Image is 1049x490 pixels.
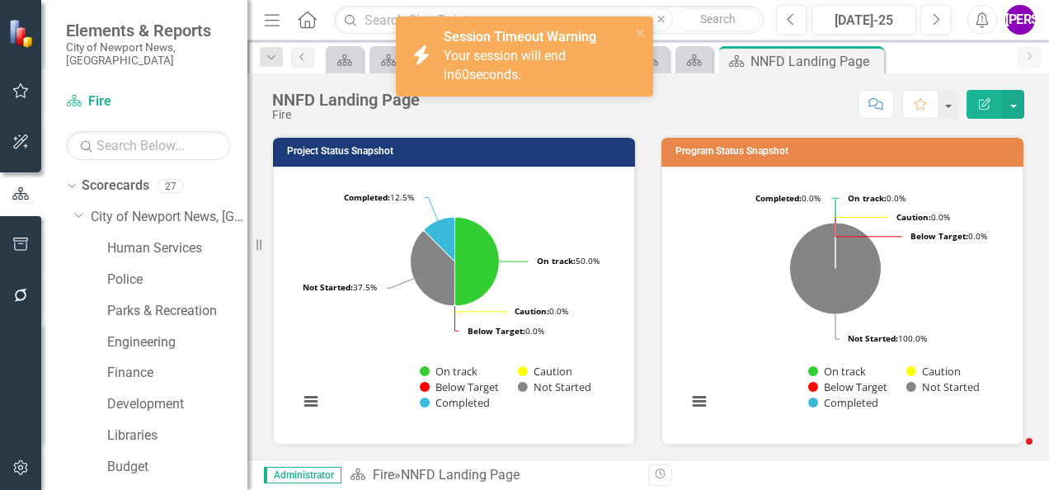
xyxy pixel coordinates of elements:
input: Search ClearPoint... [334,6,764,35]
a: Police [107,271,247,290]
span: 60 [454,67,469,82]
tspan: Not Started: [848,332,898,344]
tspan: Completed: [755,192,802,204]
text: 0.0% [910,230,987,242]
text: 0.0% [848,192,906,204]
text: 50.0% [537,255,600,266]
a: Finance [107,364,247,383]
a: City of Newport News, [GEOGRAPHIC_DATA] [91,208,247,227]
div: NNFD Landing Page [750,51,880,72]
button: Show Not Started [518,379,590,394]
iframe: Intercom live chat [993,434,1033,474]
span: Elements & Reports [66,21,231,40]
span: Your session will end in seconds. [444,48,566,82]
span: Administrator [264,467,341,483]
a: Fire [373,467,394,483]
path: Completed, 1. [425,217,455,261]
tspan: Below Target: [468,325,525,337]
a: Budget [107,458,247,477]
path: Not Started, 3. [411,231,455,306]
tspan: Caution: [896,211,931,223]
button: Show Below Target [420,379,500,394]
button: Show Caution [518,364,572,379]
div: 27 [158,179,184,193]
path: Not Started, 4. [789,223,881,314]
h3: Project Status Snapshot [287,146,627,157]
span: Search [700,12,736,26]
tspan: Not Started: [303,281,353,293]
strong: Session Timeout Warning [444,29,596,45]
div: » [350,466,636,485]
text: 0.0% [468,325,544,337]
text: 12.5% [344,191,414,203]
a: Parks & Recreation [107,302,247,321]
button: Show On track [808,364,867,379]
button: Show Not Started [906,379,979,394]
div: Fire [272,109,420,121]
text: 37.5% [303,281,377,293]
text: Caution [534,364,572,379]
button: Show Below Target [808,379,888,394]
text: 0.0% [515,305,568,317]
text: Caution [922,364,961,379]
button: View chart menu, Chart [688,390,711,413]
h3: Program Status Snapshot [675,146,1015,157]
path: On track, 4. [454,217,499,306]
a: Human Services [107,239,247,258]
img: ClearPoint Strategy [8,19,37,48]
button: Show Completed [808,395,877,410]
a: Scorecards [82,177,149,196]
button: close [635,23,647,42]
button: Show Completed [420,395,489,410]
tspan: On track: [537,255,576,266]
div: NNFD Landing Page [272,91,420,109]
a: Development [107,395,247,414]
text: 0.0% [896,211,950,223]
tspan: Caution: [515,305,549,317]
tspan: Below Target: [910,230,968,242]
text: 100.0% [848,332,927,344]
div: Chart. Highcharts interactive chart. [290,180,618,427]
tspan: On track: [848,192,887,204]
button: [DATE]-25 [811,5,916,35]
a: Libraries [107,426,247,445]
input: Search Below... [66,131,231,160]
button: Search [677,8,760,31]
button: Show Caution [906,364,960,379]
a: Fire [66,92,231,111]
div: Chart. Highcharts interactive chart. [679,180,1006,427]
button: [PERSON_NAME] [1005,5,1035,35]
text: Not Started [922,379,980,394]
svg: Interactive chart [679,180,1001,427]
text: Not Started [534,379,591,394]
button: Show On track [420,364,478,379]
div: [DATE]-25 [817,11,910,31]
small: City of Newport News, [GEOGRAPHIC_DATA] [66,40,231,68]
button: View chart menu, Chart [299,390,322,413]
a: Engineering [107,333,247,352]
svg: Interactive chart [290,180,613,427]
text: 0.0% [755,192,821,204]
tspan: Completed: [344,191,390,203]
div: NNFD Landing Page [401,467,520,483]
